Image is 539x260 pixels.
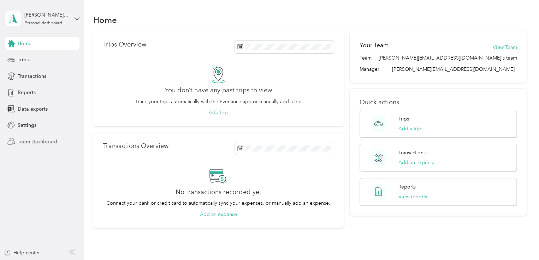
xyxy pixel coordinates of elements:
p: Reports [398,183,416,191]
p: Track your trips automatically with the Everlance app or manually add a trip [135,98,302,105]
button: View Team [492,44,517,51]
span: Team [360,54,372,62]
button: Add a trip [398,125,421,132]
div: [PERSON_NAME][EMAIL_ADDRESS][DOMAIN_NAME] [24,11,69,19]
button: Add an expense [200,211,237,218]
button: View reports [398,193,427,200]
span: Reports [18,89,36,96]
h2: No transactions recorded yet [176,188,261,196]
h2: You don’t have any past trips to view [165,87,272,94]
h2: Your Team [360,41,389,50]
span: Home [18,40,31,47]
button: Add an expense [398,159,436,166]
p: Transactions Overview [103,142,168,150]
span: Data exports [18,105,48,113]
p: Trips Overview [103,41,146,48]
span: Trips [18,56,29,63]
p: Quick actions [360,99,517,106]
button: Add trip [209,109,228,116]
div: Personal dashboard [24,21,62,25]
span: Transactions [18,73,46,80]
p: Trips [398,115,409,123]
span: [PERSON_NAME][EMAIL_ADDRESS][DOMAIN_NAME]'s team [378,54,517,62]
span: Settings [18,122,36,129]
p: Connect your bank or credit card to automatically sync your expenses, or manually add an expense. [106,199,330,207]
span: Manager [360,66,379,73]
button: Help center [4,249,40,256]
p: Transactions [398,149,426,156]
span: [PERSON_NAME][EMAIL_ADDRESS][DOMAIN_NAME] [392,66,514,72]
h1: Home [93,16,117,24]
span: Team Dashboard [18,138,57,146]
iframe: Everlance-gr Chat Button Frame [499,221,539,260]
